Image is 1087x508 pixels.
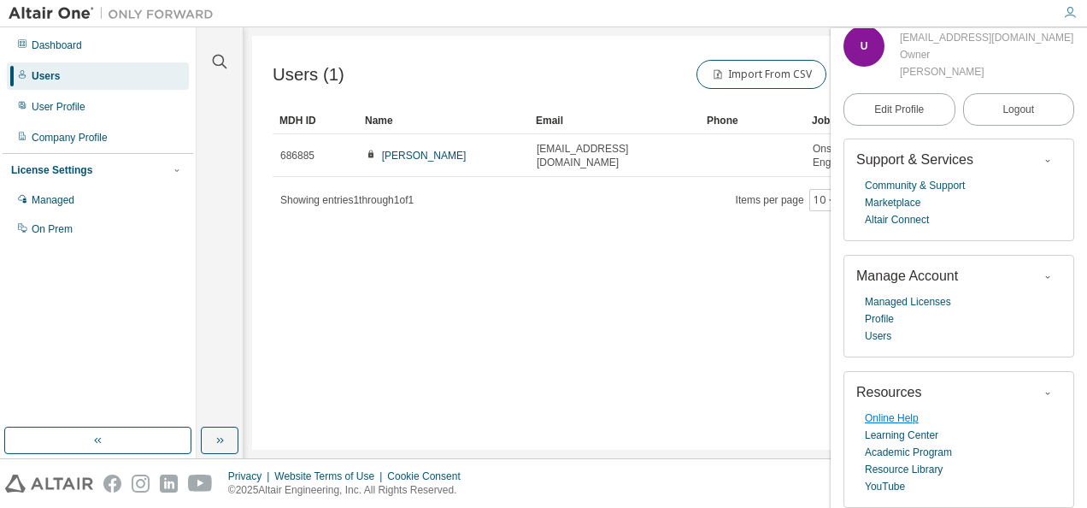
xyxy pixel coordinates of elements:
div: [EMAIL_ADDRESS][DOMAIN_NAME] [900,29,1073,46]
div: Dashboard [32,38,82,52]
span: U [861,40,868,52]
div: Job Title [812,107,884,134]
span: Items per page [736,189,841,211]
a: Learning Center [865,427,938,444]
div: [PERSON_NAME] [900,63,1073,80]
a: [PERSON_NAME] [382,150,467,162]
a: Edit Profile [843,93,955,126]
span: Showing entries 1 through 1 of 1 [280,194,414,206]
img: altair_logo.svg [5,475,93,493]
div: Company Profile [32,131,108,145]
div: Privacy [228,470,274,483]
div: Cookie Consent [387,470,470,483]
span: Manage Account [856,269,958,283]
div: Name [365,107,522,134]
a: Online Help [865,410,919,427]
a: Managed Licenses [865,293,951,310]
button: Logout [963,93,1075,126]
a: Profile [865,310,894,328]
a: Marketplace [865,194,920,211]
div: Website Terms of Use [274,470,387,483]
a: Academic Program [865,444,952,461]
div: Email [536,107,693,134]
div: Managed [32,193,74,207]
div: Users [32,69,60,83]
a: Community & Support [865,177,965,194]
button: Import From CSV [696,60,826,89]
span: [EMAIL_ADDRESS][DOMAIN_NAME] [537,142,692,169]
a: Altair Connect [865,211,929,228]
div: On Prem [32,222,73,236]
span: Onsite Engineer [813,142,883,169]
span: Resources [856,385,921,399]
div: User Profile [32,100,85,114]
div: Owner [900,46,1073,63]
span: Logout [1002,101,1034,118]
img: linkedin.svg [160,475,178,493]
img: Altair One [9,5,222,22]
span: Users (1) [273,65,344,85]
a: Users [865,328,891,345]
div: Phone [707,107,798,134]
span: Support & Services [856,152,973,167]
span: Edit Profile [874,103,924,116]
div: MDH ID [279,107,351,134]
a: YouTube [865,478,905,495]
p: © 2025 Altair Engineering, Inc. All Rights Reserved. [228,483,471,498]
a: Resource Library [865,461,943,478]
img: youtube.svg [188,475,213,493]
button: 10 [814,193,837,207]
span: 686885 [280,149,314,162]
div: License Settings [11,163,92,177]
img: facebook.svg [103,475,121,493]
img: instagram.svg [132,475,150,493]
